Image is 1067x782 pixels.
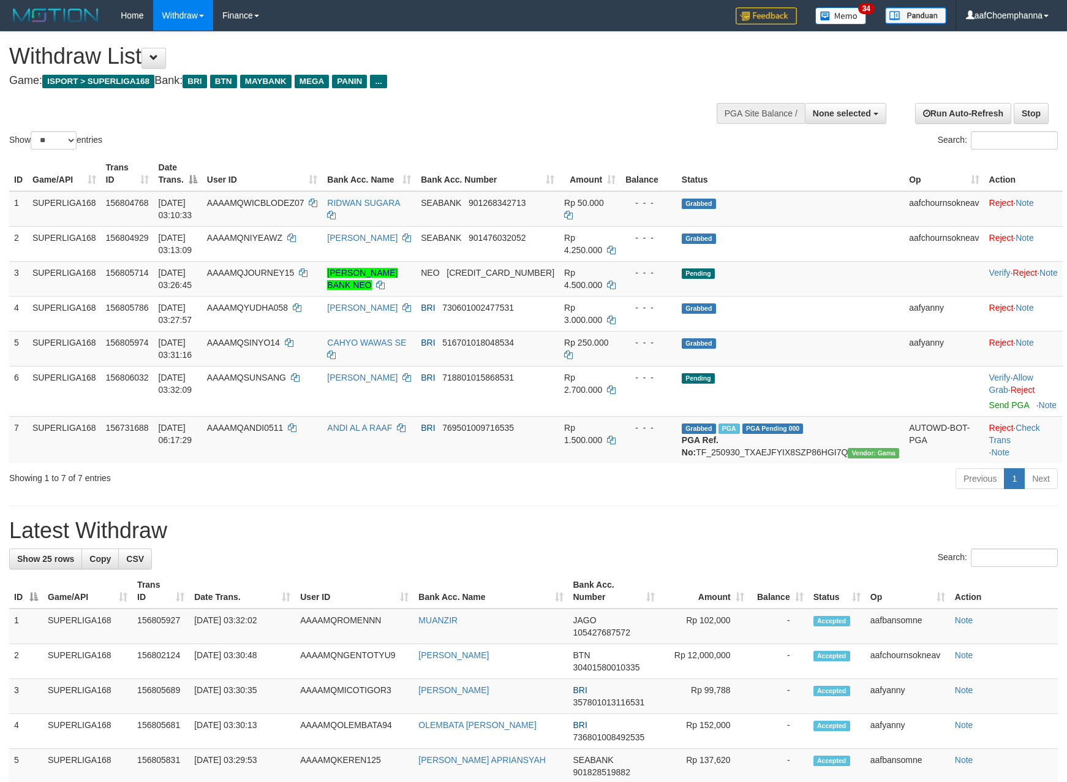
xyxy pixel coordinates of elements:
[682,199,716,209] span: Grabbed
[327,338,406,347] a: CAHYO WAWAS SE
[327,423,392,433] a: ANDI AL A RAAF
[1039,400,1057,410] a: Note
[736,7,797,25] img: Feedback.jpg
[1014,103,1049,124] a: Stop
[625,422,672,434] div: - - -
[28,331,101,366] td: SUPERLIGA168
[9,75,699,87] h4: Game: Bank:
[89,554,111,564] span: Copy
[189,574,295,609] th: Date Trans.: activate to sort column ascending
[989,268,1011,278] a: Verify
[370,75,386,88] span: ...
[625,267,672,279] div: - - -
[564,198,604,208] span: Rp 50.000
[625,371,672,384] div: - - -
[815,7,867,25] img: Button%20Memo.svg
[989,423,1040,445] a: Check Trans
[28,156,101,191] th: Game/API: activate to sort column ascending
[660,679,749,714] td: Rp 99,788
[418,755,545,765] a: [PERSON_NAME] APRIANSYAH
[573,628,630,637] span: Copy 105427687572 to clipboard
[132,574,189,609] th: Trans ID: activate to sort column ascending
[573,650,590,660] span: BTN
[848,448,899,458] span: Vendor URL: https://trx31.1velocity.biz
[984,261,1063,296] td: · ·
[416,156,559,191] th: Bank Acc. Number: activate to sort column ascending
[118,549,152,569] a: CSV
[660,609,749,644] td: Rp 102,000
[971,131,1058,150] input: Search:
[43,644,132,679] td: SUPERLIGA168
[159,303,192,325] span: [DATE] 03:27:57
[625,302,672,314] div: - - -
[31,131,77,150] select: Showentries
[442,338,514,347] span: Copy 516701018048534 to clipboard
[749,714,809,749] td: -
[749,609,809,644] td: -
[207,198,304,208] span: AAAAMQWICBLODEZ07
[749,644,809,679] td: -
[858,3,875,14] span: 34
[620,156,677,191] th: Balance
[106,268,149,278] span: 156805714
[9,549,82,569] a: Show 25 rows
[915,103,1011,124] a: Run Auto-Refresh
[183,75,206,88] span: BRI
[418,685,489,695] a: [PERSON_NAME]
[421,268,439,278] span: NEO
[971,549,1058,567] input: Search:
[1039,268,1058,278] a: Note
[660,644,749,679] td: Rp 12,000,000
[447,268,554,278] span: Copy 5859459132907097 to clipboard
[573,697,645,707] span: Copy 357801013116531 to clipboard
[573,662,640,672] span: Copy 30401580010335 to clipboard
[984,156,1063,191] th: Action
[101,156,154,191] th: Trans ID: activate to sort column ascending
[625,197,672,209] div: - - -
[682,373,715,384] span: Pending
[106,198,149,208] span: 156804768
[955,650,973,660] a: Note
[189,609,295,644] td: [DATE] 03:32:02
[9,416,28,463] td: 7
[559,156,620,191] th: Amount: activate to sort column ascending
[682,233,716,244] span: Grabbed
[106,423,149,433] span: 156731688
[809,574,865,609] th: Status: activate to sort column ascending
[813,686,850,696] span: Accepted
[442,373,514,382] span: Copy 718801015868531 to clipboard
[564,268,602,290] span: Rp 4.500.000
[573,720,587,730] span: BRI
[189,679,295,714] td: [DATE] 03:30:35
[989,233,1014,243] a: Reject
[9,156,28,191] th: ID
[28,191,101,227] td: SUPERLIGA168
[9,366,28,416] td: 6
[885,7,946,24] img: panduan.png
[989,400,1029,410] a: Send PGA
[469,233,526,243] span: Copy 901476032052 to clipboard
[106,338,149,347] span: 156805974
[9,226,28,261] td: 2
[564,303,602,325] span: Rp 3.000.000
[9,44,699,69] h1: Withdraw List
[573,755,614,765] span: SEABANK
[132,644,189,679] td: 156802124
[421,338,435,347] span: BRI
[955,615,973,625] a: Note
[1024,468,1058,489] a: Next
[189,644,295,679] td: [DATE] 03:30:48
[295,679,413,714] td: AAAAMQMICOTIGOR3
[421,303,435,313] span: BRI
[813,108,871,118] span: None selected
[984,416,1063,463] td: · ·
[189,714,295,749] td: [DATE] 03:30:13
[660,714,749,749] td: Rp 152,000
[1004,468,1025,489] a: 1
[126,554,144,564] span: CSV
[865,609,950,644] td: aafbansomne
[442,303,514,313] span: Copy 730601002477531 to clipboard
[573,732,645,742] span: Copy 736801008492535 to clipboard
[904,296,984,331] td: aafyanny
[955,685,973,695] a: Note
